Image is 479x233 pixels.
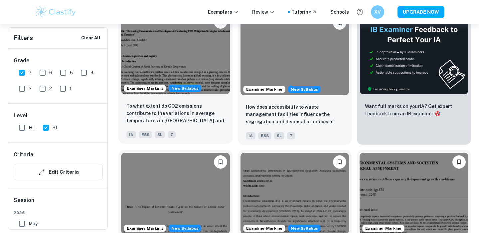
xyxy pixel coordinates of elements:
h6: Grade [14,57,103,65]
span: New Syllabus [288,225,321,232]
h6: Level [14,112,103,120]
span: SL [155,131,165,138]
h6: Filters [14,33,33,43]
button: Bookmark [333,155,346,169]
div: Starting from the May 2026 session, the ESS IA requirements have changed. We created this exempla... [169,85,201,92]
span: Examiner Marking [243,86,285,92]
span: 1 [70,85,72,92]
span: New Syllabus [169,225,201,232]
button: XV [371,5,384,19]
span: 2 [49,85,52,92]
span: New Syllabus [288,86,321,93]
div: Starting from the May 2026 session, the ESS IA requirements have changed. We created this exempla... [169,225,201,232]
div: Starting from the May 2026 session, the ESS IA requirements have changed. We created this exempla... [288,86,321,93]
span: May [29,220,38,227]
p: To what extent do CO2 emissions contribute to the variations in average temperatures in Indonesia... [126,102,225,125]
span: 6 [49,69,52,76]
span: 7 [29,69,32,76]
span: HL [29,124,35,131]
span: SL [274,132,284,139]
h6: XV [374,8,382,16]
span: SL [53,124,58,131]
a: ThumbnailWant full marks on yourIA? Get expert feedback from an IB examiner! [357,11,471,145]
span: Examiner Marking [363,225,404,231]
h6: Session [14,196,103,210]
span: 4 [90,69,94,76]
span: Examiner Marking [124,85,166,91]
button: Clear All [80,33,102,43]
span: 🎯 [435,111,440,116]
span: 7 [168,131,176,138]
span: Examiner Marking [243,225,285,231]
img: Clastify logo [35,5,77,19]
p: Exemplars [208,8,239,16]
button: Bookmark [214,155,227,169]
span: IA [126,131,136,138]
span: 7 [287,132,295,139]
button: Edit Criteria [14,164,103,180]
a: Examiner MarkingStarting from the May 2026 session, the ESS IA requirements have changed. We crea... [118,11,233,145]
a: Tutoring [291,8,317,16]
h6: Criteria [14,151,33,159]
span: 2026 [14,210,103,216]
span: 5 [70,69,73,76]
p: Review [252,8,275,16]
img: ESS IA example thumbnail: To what extent do CO2 emissions contribu [121,13,230,94]
span: 3 [29,85,32,92]
img: Thumbnail [360,14,468,95]
p: Want full marks on your IA ? Get expert feedback from an IB examiner! [365,103,463,117]
span: Examiner Marking [124,225,166,231]
img: ESS IA example thumbnail: How does accessibility to waste manageme [240,14,349,95]
span: ESS [258,132,271,139]
a: Schools [330,8,349,16]
span: ESS [139,131,152,138]
button: Bookmark [452,155,466,169]
span: New Syllabus [169,85,201,92]
p: How does accessibility to waste management facilities influence the segregation and disposal prac... [246,103,344,126]
button: UPGRADE NOW [398,6,444,18]
button: Help and Feedback [354,6,366,18]
span: IA [246,132,255,139]
div: Starting from the May 2026 session, the ESS IA requirements have changed. We created this exempla... [288,225,321,232]
a: Examiner MarkingStarting from the May 2026 session, the ESS IA requirements have changed. We crea... [238,11,352,145]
